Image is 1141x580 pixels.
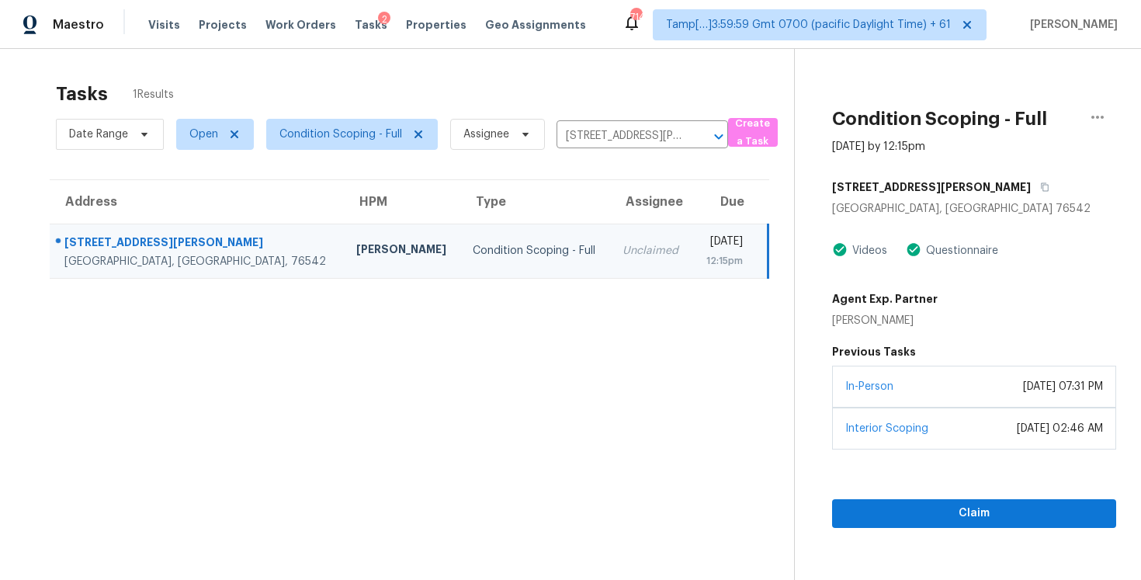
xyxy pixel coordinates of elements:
[53,17,104,33] span: Maestro
[344,180,461,224] th: HPM
[189,127,218,142] span: Open
[705,253,743,269] div: 12:15pm
[279,127,402,142] span: Condition Scoping - Full
[378,12,390,27] div: 2
[736,115,770,151] span: Create a Task
[406,17,466,33] span: Properties
[832,179,1031,195] h5: [STREET_ADDRESS][PERSON_NAME]
[832,201,1116,217] div: [GEOGRAPHIC_DATA], [GEOGRAPHIC_DATA] 76542
[148,17,180,33] span: Visits
[728,118,778,147] button: Create a Task
[832,139,925,155] div: [DATE] by 12:15pm
[844,504,1104,523] span: Claim
[199,17,247,33] span: Projects
[832,344,1116,359] h5: Previous Tasks
[133,87,174,102] span: 1 Results
[1017,421,1103,436] div: [DATE] 02:46 AM
[848,243,887,259] div: Videos
[832,291,938,307] h5: Agent Exp. Partner
[906,241,921,258] img: Artifact Present Icon
[845,381,893,392] a: In-Person
[832,313,938,328] div: [PERSON_NAME]
[64,234,331,254] div: [STREET_ADDRESS][PERSON_NAME]
[1024,17,1118,33] span: [PERSON_NAME]
[69,127,128,142] span: Date Range
[50,180,344,224] th: Address
[356,241,449,261] div: [PERSON_NAME]
[485,17,586,33] span: Geo Assignments
[845,423,928,434] a: Interior Scoping
[463,127,509,142] span: Assignee
[921,243,998,259] div: Questionnaire
[610,180,692,224] th: Assignee
[692,180,768,224] th: Due
[705,234,743,253] div: [DATE]
[832,111,1047,127] h2: Condition Scoping - Full
[64,254,331,269] div: [GEOGRAPHIC_DATA], [GEOGRAPHIC_DATA], 76542
[666,17,951,33] span: Tamp[…]3:59:59 Gmt 0700 (pacific Daylight Time) + 61
[56,86,108,102] h2: Tasks
[708,126,730,148] button: Open
[1023,379,1103,394] div: [DATE] 07:31 PM
[832,241,848,258] img: Artifact Present Icon
[460,180,610,224] th: Type
[630,9,641,25] div: 714
[473,243,598,259] div: Condition Scoping - Full
[557,124,685,148] input: Search by address
[832,499,1116,528] button: Claim
[265,17,336,33] span: Work Orders
[1031,173,1052,201] button: Copy Address
[355,19,387,30] span: Tasks
[623,243,680,259] div: Unclaimed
